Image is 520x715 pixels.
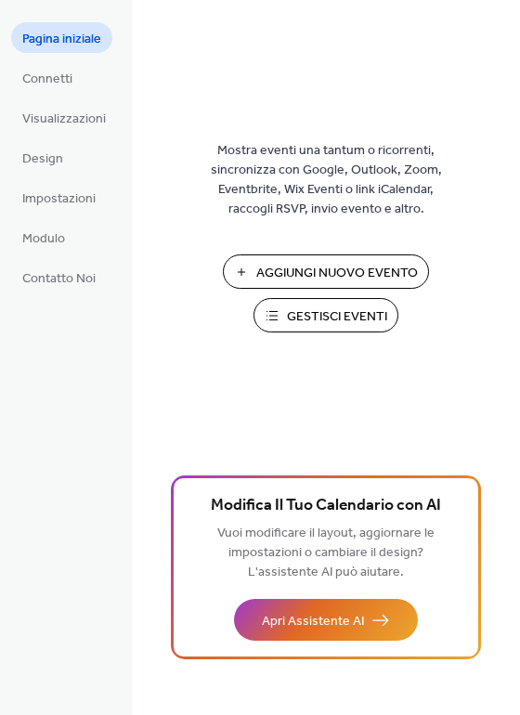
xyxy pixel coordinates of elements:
[262,612,364,631] span: Apri Assistente AI
[22,189,96,209] span: Impostazioni
[11,222,76,253] a: Modulo
[22,269,96,289] span: Contatto Noi
[11,182,107,213] a: Impostazioni
[11,62,84,93] a: Connetti
[22,229,65,249] span: Modulo
[211,493,441,519] span: Modifica Il Tuo Calendario con AI
[201,141,451,219] span: Mostra eventi una tantum o ricorrenti, sincronizza con Google, Outlook, Zoom, Eventbrite, Wix Eve...
[11,22,112,53] a: Pagina iniziale
[22,70,72,89] span: Connetti
[11,262,107,292] a: Contatto Noi
[256,264,418,283] span: Aggiungi Nuovo Evento
[287,307,387,327] span: Gestisci Eventi
[11,102,117,133] a: Visualizzazioni
[217,521,435,585] span: Vuoi modificare il layout, aggiornare le impostazioni o cambiare il design? L'assistente AI può a...
[22,149,63,169] span: Design
[22,110,106,129] span: Visualizzazioni
[253,298,398,332] button: Gestisci Eventi
[22,30,101,49] span: Pagina iniziale
[234,599,418,641] button: Apri Assistente AI
[11,142,74,173] a: Design
[223,254,429,289] button: Aggiungi Nuovo Evento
